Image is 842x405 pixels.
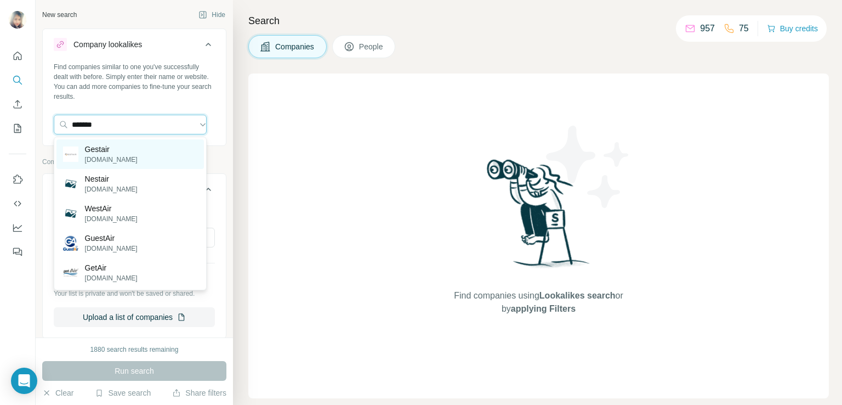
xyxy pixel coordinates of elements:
button: Use Surfe on LinkedIn [9,170,26,189]
button: Upload a list of companies [54,307,215,327]
p: [DOMAIN_NAME] [85,155,138,165]
div: New search [42,10,77,20]
p: [DOMAIN_NAME] [85,273,138,283]
p: Nestair [85,173,138,184]
div: 1880 search results remaining [90,345,179,355]
img: GetAir [63,265,78,280]
img: Surfe Illustration - Stars [539,117,638,216]
img: Avatar [9,11,26,29]
button: Clear [42,387,73,398]
img: Nestair [63,176,78,192]
h4: Search [248,13,829,29]
button: Quick start [9,46,26,66]
button: Use Surfe API [9,194,26,213]
img: WestAir [63,206,78,221]
button: Feedback [9,242,26,262]
button: Company lookalikes [43,31,226,62]
button: Buy credits [767,21,818,36]
button: Hide [191,7,233,23]
p: Gestair [85,144,138,155]
p: GuestAir [85,233,138,244]
p: 75 [739,22,749,35]
p: [DOMAIN_NAME] [85,214,138,224]
div: Find companies similar to one you've successfully dealt with before. Simply enter their name or w... [54,62,215,102]
div: Company lookalikes [73,39,142,50]
img: Surfe Illustration - Woman searching with binoculars [482,156,596,279]
p: GetAir [85,262,138,273]
p: WestAir [85,203,138,214]
span: Find companies using or by [451,289,626,316]
div: Open Intercom Messenger [11,368,37,394]
img: Gestair [63,147,78,162]
span: Lookalikes search [539,291,616,300]
button: My lists [9,119,26,138]
button: Enrich CSV [9,94,26,114]
p: [DOMAIN_NAME] [85,184,138,194]
p: Your list is private and won't be saved or shared. [54,289,215,299]
button: Search [9,70,26,90]
p: Company information [42,157,226,167]
img: GuestAir [63,235,78,251]
p: [DOMAIN_NAME] [85,244,138,254]
button: Share filters [172,387,226,398]
span: Companies [275,41,315,52]
span: applying Filters [511,304,576,313]
button: Company [43,176,226,207]
button: Dashboard [9,218,26,238]
button: Save search [95,387,151,398]
p: 957 [700,22,715,35]
span: People [359,41,384,52]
